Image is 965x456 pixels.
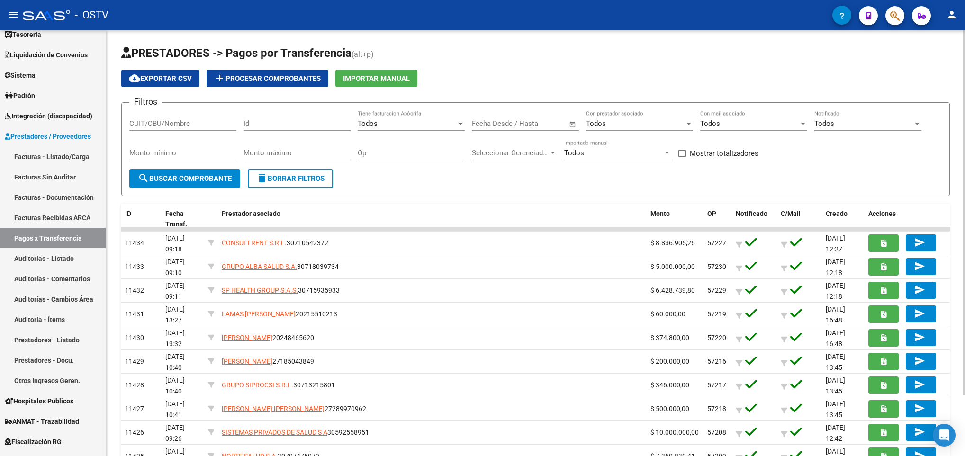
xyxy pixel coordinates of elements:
[650,429,699,436] span: $ 10.000.000,00
[222,210,280,217] span: Prestador asociado
[564,149,584,157] span: Todos
[826,210,848,217] span: Creado
[165,210,187,228] span: Fecha Transf.
[343,74,410,83] span: Importar Manual
[129,74,192,83] span: Exportar CSV
[732,204,777,235] datatable-header-cell: Notificado
[222,310,296,318] span: LAMAS [PERSON_NAME]
[472,149,549,157] span: Seleccionar Gerenciador
[781,210,801,217] span: C/Mail
[121,204,162,235] datatable-header-cell: ID
[707,239,726,247] span: 57227
[222,239,328,247] span: 30710542372
[707,334,726,341] span: 57220
[5,416,79,427] span: ANMAT - Trazabilidad
[814,119,834,128] span: Todos
[129,95,162,108] h3: Filtros
[125,405,144,412] span: 11427
[125,381,144,389] span: 11428
[914,355,925,367] mat-icon: send
[222,286,340,294] span: 30715935933
[222,286,298,294] span: SP HEALTH GROUP S.A.S.
[125,310,144,318] span: 11431
[914,284,925,295] mat-icon: send
[165,353,185,371] span: [DATE] 10:40
[946,9,957,20] mat-icon: person
[826,329,845,348] span: [DATE] 16:48
[650,358,689,365] span: $ 200.000,00
[207,70,328,87] button: Procesar Comprobantes
[707,210,716,217] span: OP
[352,50,374,59] span: (alt+p)
[647,204,703,235] datatable-header-cell: Monto
[826,400,845,419] span: [DATE] 13:45
[5,437,62,447] span: Fiscalización RG
[914,331,925,343] mat-icon: send
[222,239,287,247] span: CONSULT-RENT S.R.L.
[125,429,144,436] span: 11426
[822,204,865,235] datatable-header-cell: Creado
[248,169,333,188] button: Borrar Filtros
[826,376,845,395] span: [DATE] 13:45
[914,402,925,414] mat-icon: send
[222,263,339,270] span: 30718039734
[826,258,845,277] span: [DATE] 12:18
[736,210,767,217] span: Notificado
[222,263,297,270] span: GRUPO ALBA SALUD S.A.
[914,426,925,438] mat-icon: send
[222,429,369,436] span: 30592558951
[568,119,578,130] button: Open calendar
[703,204,732,235] datatable-header-cell: OP
[914,379,925,390] mat-icon: send
[222,334,272,341] span: [PERSON_NAME]
[826,234,845,253] span: [DATE] 12:27
[214,72,225,84] mat-icon: add
[707,405,726,412] span: 57218
[165,282,185,300] span: [DATE] 09:11
[165,234,185,253] span: [DATE] 09:18
[650,310,685,318] span: $ 60.000,00
[125,334,144,341] span: 11430
[826,353,845,371] span: [DATE] 13:45
[5,131,91,142] span: Prestadores / Proveedores
[933,424,956,447] div: Open Intercom Messenger
[914,308,925,319] mat-icon: send
[222,381,335,389] span: 30713215801
[707,358,726,365] span: 57216
[222,334,314,341] span: 20248465620
[650,210,670,217] span: Monto
[222,358,314,365] span: 27185043849
[5,90,35,101] span: Padrón
[138,174,232,183] span: Buscar Comprobante
[125,239,144,247] span: 11434
[777,204,822,235] datatable-header-cell: C/Mail
[707,381,726,389] span: 57217
[256,172,268,184] mat-icon: delete
[707,310,726,318] span: 57219
[165,376,185,395] span: [DATE] 10:40
[650,239,695,247] span: $ 8.836.905,26
[121,70,199,87] button: Exportar CSV
[5,396,73,406] span: Hospitales Públicos
[650,381,689,389] span: $ 346.000,00
[865,204,950,235] datatable-header-cell: Acciones
[826,305,845,324] span: [DATE] 16:48
[472,119,510,128] input: Fecha inicio
[826,282,845,300] span: [DATE] 12:18
[707,263,726,270] span: 57230
[586,119,606,128] span: Todos
[914,237,925,248] mat-icon: send
[358,119,378,128] span: Todos
[707,286,726,294] span: 57229
[222,310,337,318] span: 20215510213
[165,305,185,324] span: [DATE] 13:27
[222,429,327,436] span: SISTEMAS PRIVADOS DE SALUD S A
[5,29,41,40] span: Tesorería
[125,286,144,294] span: 11432
[519,119,565,128] input: Fecha fin
[125,358,144,365] span: 11429
[121,46,352,60] span: PRESTADORES -> Pagos por Transferencia
[222,358,272,365] span: [PERSON_NAME]
[690,148,758,159] span: Mostrar totalizadores
[5,111,92,121] span: Integración (discapacidad)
